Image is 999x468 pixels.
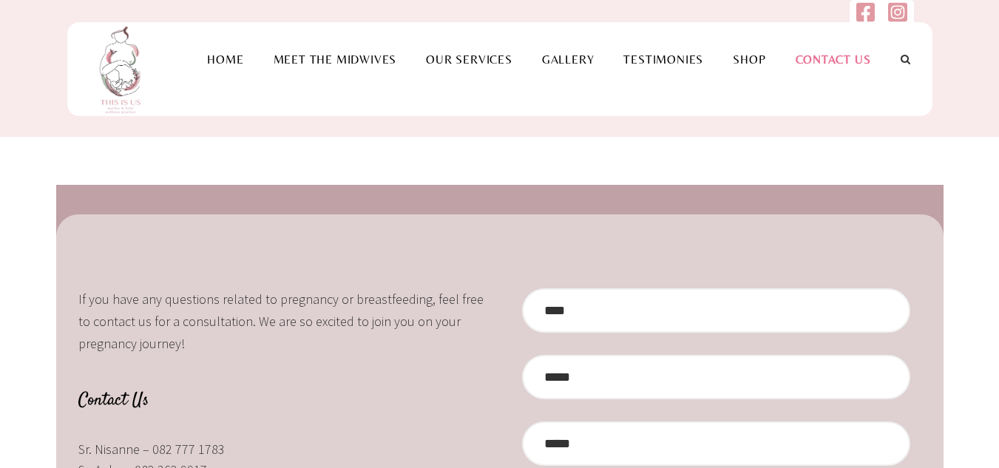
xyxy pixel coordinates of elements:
a: Home [192,52,258,67]
p: If you have any questions related to pregnancy or breastfeeding, feel free to contact us for a co... [78,288,489,355]
img: facebook-square.svg [856,1,875,23]
a: Gallery [527,52,609,67]
a: Contact Us [781,52,886,67]
a: Shop [718,52,780,67]
a: Our Services [411,52,527,67]
a: Meet the Midwives [259,52,412,67]
h4: Contact Us [78,388,489,413]
img: This is us practice [89,22,156,116]
a: Follow us on Instagram [888,10,907,27]
a: Testimonies [609,52,718,67]
img: instagram-square.svg [888,1,907,23]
